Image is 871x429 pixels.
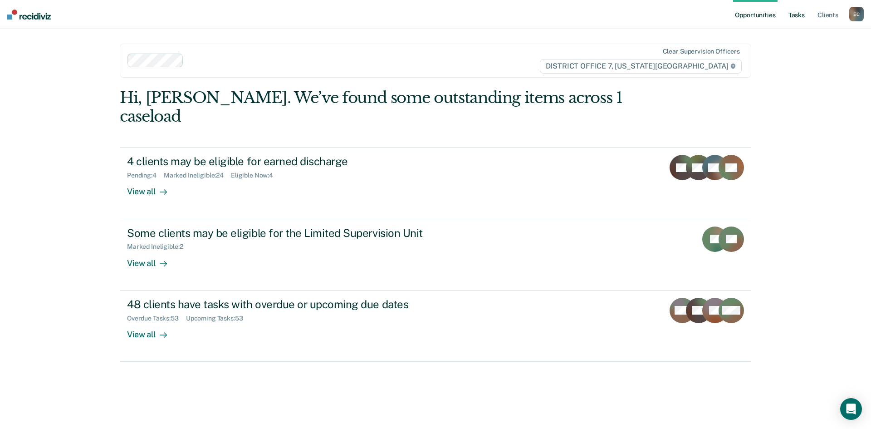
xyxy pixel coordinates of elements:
[127,179,178,197] div: View all
[127,155,445,168] div: 4 clients may be eligible for earned discharge
[7,10,51,20] img: Recidiviz
[849,7,864,21] div: E C
[164,172,231,179] div: Marked Ineligible : 24
[120,219,751,291] a: Some clients may be eligible for the Limited Supervision UnitMarked Ineligible:2View all
[120,147,751,219] a: 4 clients may be eligible for earned dischargePending:4Marked Ineligible:24Eligible Now:4View all
[540,59,742,74] span: DISTRICT OFFICE 7, [US_STATE][GEOGRAPHIC_DATA]
[120,89,625,126] div: Hi, [PERSON_NAME]. We’ve found some outstanding items across 1 caseload
[849,7,864,21] button: EC
[127,172,164,179] div: Pending : 4
[663,48,740,55] div: Clear supervision officers
[127,315,186,322] div: Overdue Tasks : 53
[127,251,178,268] div: View all
[127,322,178,340] div: View all
[840,398,862,420] div: Open Intercom Messenger
[231,172,280,179] div: Eligible Now : 4
[127,227,445,240] div: Some clients may be eligible for the Limited Supervision Unit
[127,298,445,311] div: 48 clients have tasks with overdue or upcoming due dates
[127,243,190,251] div: Marked Ineligible : 2
[120,291,751,362] a: 48 clients have tasks with overdue or upcoming due datesOverdue Tasks:53Upcoming Tasks:53View all
[186,315,250,322] div: Upcoming Tasks : 53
